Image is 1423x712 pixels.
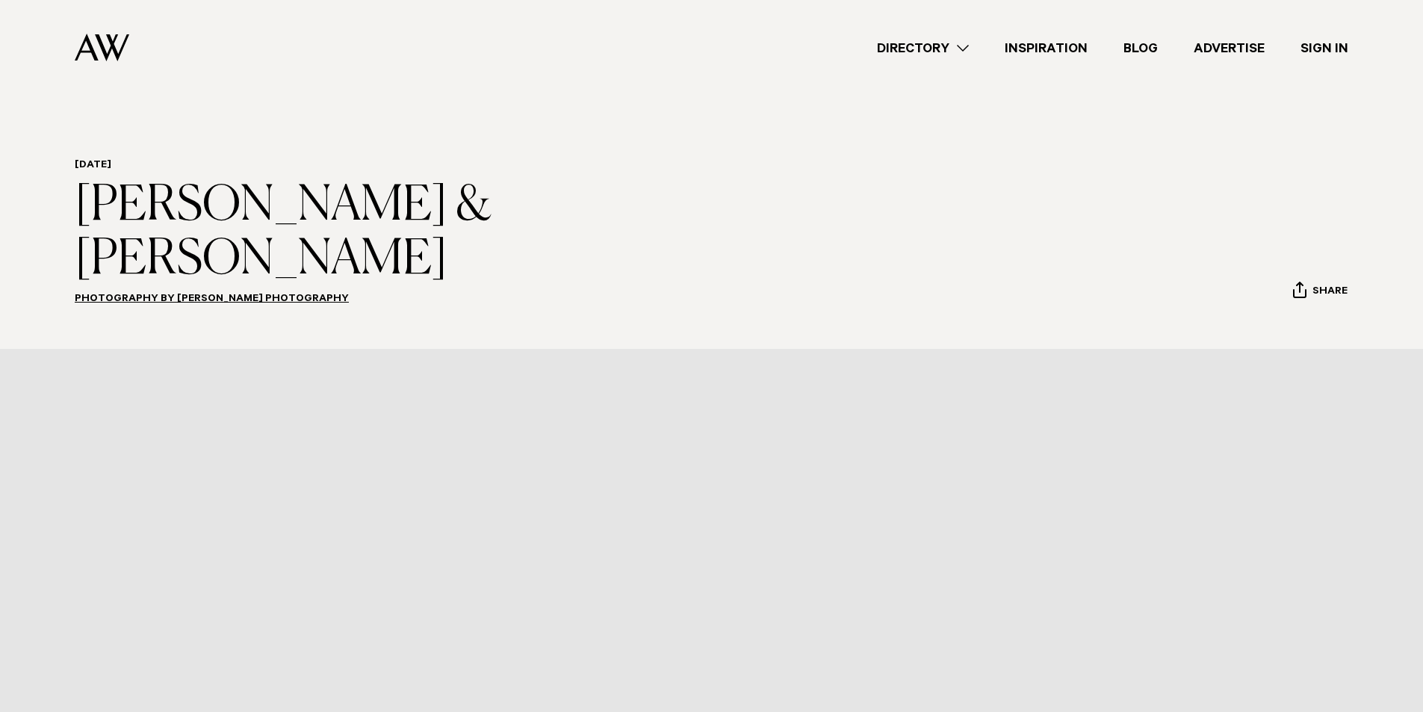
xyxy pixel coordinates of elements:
[75,159,766,173] h6: [DATE]
[859,38,987,58] a: Directory
[1106,38,1176,58] a: Blog
[1176,38,1283,58] a: Advertise
[75,294,349,306] a: Photography by [PERSON_NAME] Photography
[1283,38,1366,58] a: Sign In
[75,179,766,287] h1: [PERSON_NAME] & [PERSON_NAME]
[987,38,1106,58] a: Inspiration
[75,34,129,61] img: Auckland Weddings Logo
[1312,285,1348,300] span: Share
[1292,281,1348,303] button: Share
